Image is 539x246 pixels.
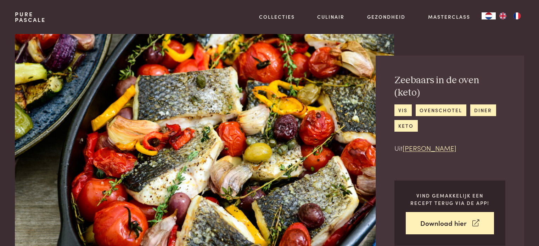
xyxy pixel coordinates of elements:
a: PurePascale [15,11,46,23]
a: FR [510,12,524,19]
a: keto [394,120,418,132]
p: Vind gemakkelijk een recept terug via de app! [406,192,494,206]
aside: Language selected: Nederlands [482,12,524,19]
a: ovenschotel [416,104,466,116]
ul: Language list [496,12,524,19]
a: vis [394,104,412,116]
h2: Zeebaars in de oven (keto) [394,74,505,99]
a: diner [470,104,496,116]
div: Language [482,12,496,19]
a: Download hier [406,212,494,234]
a: EN [496,12,510,19]
a: Culinair [317,13,344,21]
a: NL [482,12,496,19]
a: Collecties [259,13,295,21]
a: Masterclass [428,13,470,21]
a: [PERSON_NAME] [403,143,456,153]
p: Uit [394,143,505,153]
a: Gezondheid [367,13,405,21]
